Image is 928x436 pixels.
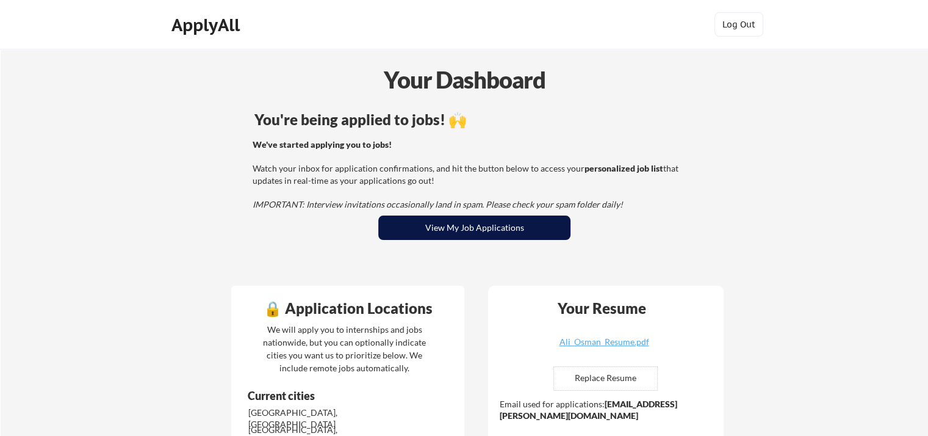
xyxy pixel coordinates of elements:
[253,139,392,150] strong: We've started applying you to jobs!
[714,12,763,37] button: Log Out
[234,301,461,316] div: 🔒 Application Locations
[171,15,243,35] div: ApplyAll
[248,407,377,431] div: [GEOGRAPHIC_DATA], [GEOGRAPHIC_DATA]
[584,163,663,173] strong: personalized job list
[253,139,692,211] div: Watch your inbox for application confirmations, and hit the button below to access your that upda...
[531,338,677,357] a: Ali_Osman_Resume.pdf
[254,112,694,127] div: You're being applied to jobs! 🙌
[531,338,677,346] div: Ali_Osman_Resume.pdf
[261,323,428,374] div: We will apply you to internships and jobs nationwide, but you can optionally indicate cities you ...
[1,62,928,97] div: Your Dashboard
[378,216,570,240] button: View My Job Applications
[248,390,417,401] div: Current cities
[541,301,662,316] div: Your Resume
[253,199,623,209] em: IMPORTANT: Interview invitations occasionally land in spam. Please check your spam folder daily!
